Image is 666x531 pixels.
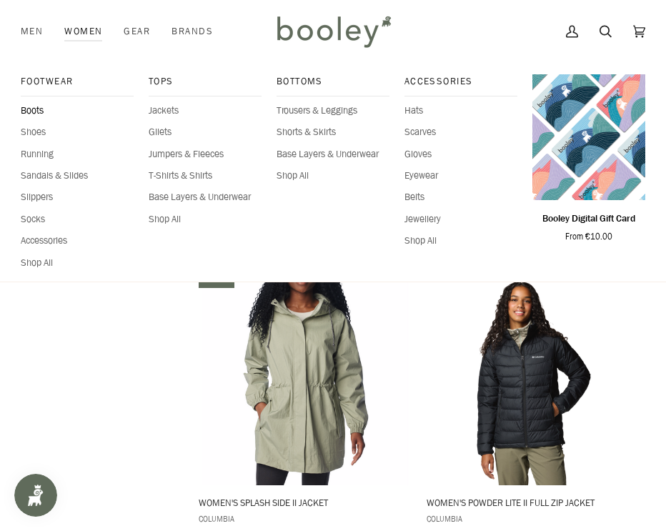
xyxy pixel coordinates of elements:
a: Base Layers & Underwear [149,190,262,204]
a: Shop All [277,169,390,183]
span: Accessories [404,74,518,89]
a: Footwear [21,74,134,96]
a: Accessories [404,74,518,96]
a: Accessories [21,234,134,248]
a: Shop All [21,256,134,270]
span: Women's Splash Side II Jacket [199,496,413,509]
span: Men [21,24,43,39]
img: Booley [271,11,396,52]
a: Hats [404,104,518,118]
a: Shoes [21,125,134,139]
iframe: Button to open loyalty program pop-up [14,474,57,517]
a: Jewellery [404,212,518,227]
img: Columbia Women's Powder Lite II Full Zip Jacket Black - Booley Galway [427,271,641,485]
span: Gear [124,24,150,39]
a: Eyewear [404,169,518,183]
span: From €10.00 [565,230,612,242]
span: Bottoms [277,74,390,89]
a: T-Shirts & Shirts [149,169,262,183]
a: Shorts & Skirts [277,125,390,139]
p: Booley Digital Gift Card [542,212,635,226]
a: Belts [404,190,518,204]
a: Tops [149,74,262,96]
a: Slippers [21,190,134,204]
span: Women's Powder Lite II Full Zip Jacket [427,496,641,509]
span: Columbia [199,512,413,525]
a: Scarves [404,125,518,139]
span: Tops [149,74,262,89]
product-grid-item-variant: €10.00 [532,74,646,200]
product-grid-item: Booley Digital Gift Card [532,74,646,242]
img: Columbia Women's Splash Side II Jacket - Safari Crinkle Booley Galway [199,271,413,485]
a: Bottoms [277,74,390,96]
a: Base Layers & Underwear [277,147,390,162]
a: Gloves [404,147,518,162]
a: Gilets [149,125,262,139]
a: Running [21,147,134,162]
a: Boots [21,104,134,118]
span: Footwear [21,74,134,89]
a: Jackets [149,104,262,118]
span: Brands [172,24,213,39]
a: Sandals & Slides [21,169,134,183]
a: Shop All [404,234,518,248]
a: Shop All [149,212,262,227]
a: Jumpers & Fleeces [149,147,262,162]
span: Columbia [427,512,641,525]
a: Trousers & Leggings [277,104,390,118]
a: Booley Digital Gift Card [532,74,646,200]
a: Booley Digital Gift Card [532,206,646,242]
a: Socks [21,212,134,227]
